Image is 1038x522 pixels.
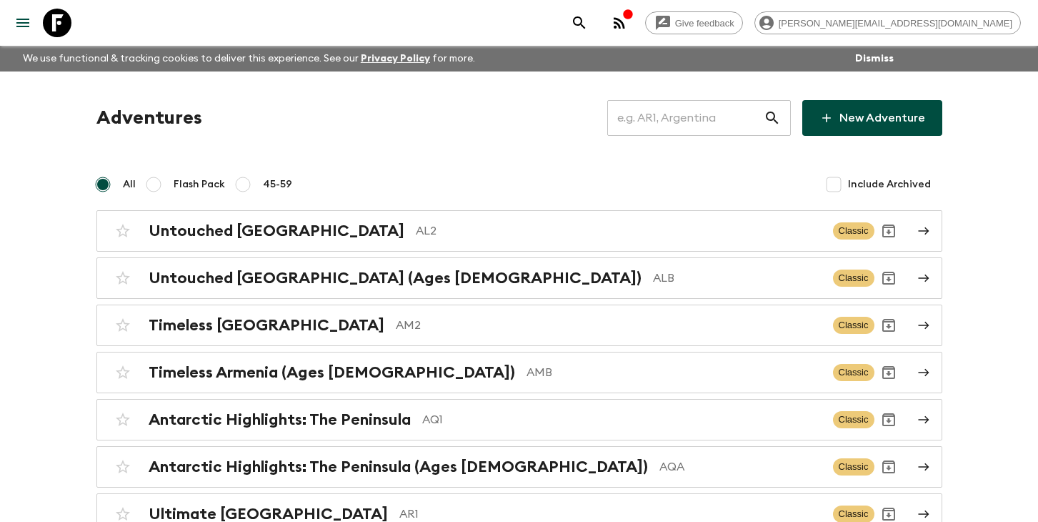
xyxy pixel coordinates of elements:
a: Timeless [GEOGRAPHIC_DATA]AM2ClassicArchive [96,305,942,346]
span: Classic [833,317,874,334]
button: Archive [874,405,903,434]
span: All [123,177,136,192]
button: Archive [874,358,903,387]
h2: Untouched [GEOGRAPHIC_DATA] (Ages [DEMOGRAPHIC_DATA]) [149,269,642,287]
a: Antarctic Highlights: The Peninsula (Ages [DEMOGRAPHIC_DATA])AQAClassicArchive [96,446,942,488]
span: Include Archived [848,177,931,192]
a: Privacy Policy [361,54,430,64]
button: Archive [874,264,903,292]
a: New Adventure [802,100,942,136]
button: Archive [874,217,903,245]
a: Untouched [GEOGRAPHIC_DATA] (Ages [DEMOGRAPHIC_DATA])ALBClassicArchive [96,257,942,299]
h1: Adventures [96,104,202,132]
h2: Antarctic Highlights: The Peninsula [149,410,411,429]
span: Classic [833,364,874,381]
a: Give feedback [645,11,743,34]
p: AQA [659,458,822,476]
a: Timeless Armenia (Ages [DEMOGRAPHIC_DATA])AMBClassicArchive [96,352,942,393]
span: Classic [833,270,874,287]
a: Untouched [GEOGRAPHIC_DATA]AL2ClassicArchive [96,210,942,252]
span: Flash Pack [174,177,225,192]
p: AM2 [396,317,822,334]
a: Antarctic Highlights: The PeninsulaAQ1ClassicArchive [96,399,942,440]
p: AMB [527,364,822,381]
h2: Timeless [GEOGRAPHIC_DATA] [149,316,384,335]
h2: Antarctic Highlights: The Peninsula (Ages [DEMOGRAPHIC_DATA]) [149,458,648,476]
button: Archive [874,311,903,340]
p: We use functional & tracking cookies to deliver this experience. See our for more. [17,46,481,72]
p: AL2 [416,222,822,240]
span: 45-59 [263,177,292,192]
span: Classic [833,222,874,240]
span: Give feedback [667,18,742,29]
div: [PERSON_NAME][EMAIL_ADDRESS][DOMAIN_NAME] [754,11,1021,34]
input: e.g. AR1, Argentina [607,98,764,138]
h2: Untouched [GEOGRAPHIC_DATA] [149,222,404,240]
p: AQ1 [422,411,822,428]
button: search adventures [565,9,594,37]
h2: Timeless Armenia (Ages [DEMOGRAPHIC_DATA]) [149,363,515,382]
span: Classic [833,458,874,476]
button: Dismiss [852,49,897,69]
p: ALB [653,270,822,287]
button: menu [9,9,37,37]
span: [PERSON_NAME][EMAIL_ADDRESS][DOMAIN_NAME] [771,18,1020,29]
span: Classic [833,411,874,428]
button: Archive [874,453,903,481]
